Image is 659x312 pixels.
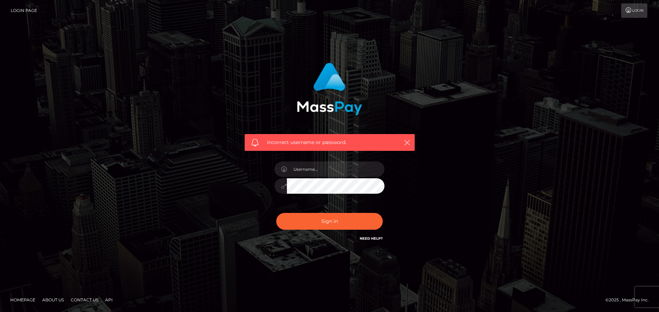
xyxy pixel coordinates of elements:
[297,63,362,115] img: MassPay Login
[8,295,38,305] a: Homepage
[40,295,67,305] a: About Us
[102,295,115,305] a: API
[605,296,654,304] div: © 2025 , MassPay Inc.
[621,3,647,18] a: Login
[360,236,383,241] a: Need Help?
[267,139,392,146] span: Incorrect username or password.
[276,213,383,230] button: Sign in
[287,161,384,177] input: Username...
[68,295,101,305] a: Contact Us
[11,3,37,18] a: Login Page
